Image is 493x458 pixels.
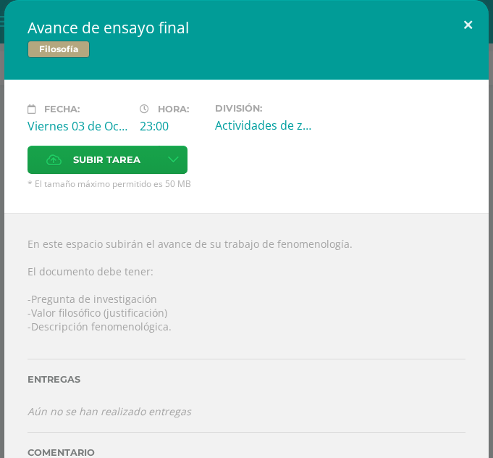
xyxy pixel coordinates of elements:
span: Filosofía [28,41,90,58]
span: Subir tarea [73,146,140,173]
label: Entregas [28,374,465,385]
span: Fecha: [44,104,80,114]
div: 23:00 [140,118,203,134]
label: Comentario [28,447,465,458]
div: Actividades de zona 1 [215,117,316,133]
span: * El tamaño máximo permitido es 50 MB [28,178,465,190]
span: Hora: [158,104,189,114]
div: Viernes 03 de Octubre [28,118,128,134]
h2: Avance de ensayo final [28,17,465,38]
label: División: [215,103,316,114]
i: Aún no se han realizado entregas [28,404,191,418]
